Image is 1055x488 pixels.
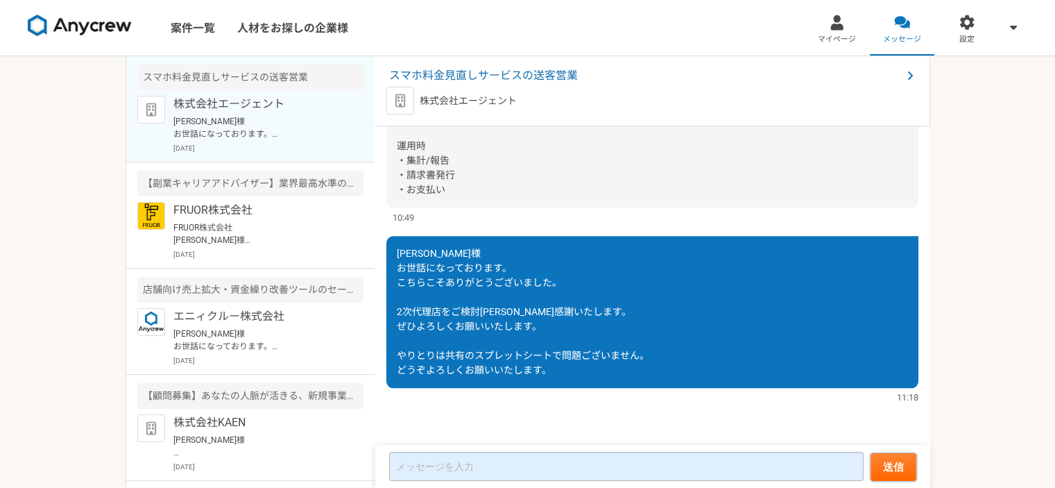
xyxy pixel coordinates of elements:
[173,115,345,140] p: [PERSON_NAME]様 お世話になっております。 こちらこそありがとうございました。 2次代理店をご検討[PERSON_NAME]感謝いたします。 ぜひよろしくお願いいたします。 やりとり...
[818,34,856,45] span: マイページ
[173,221,345,246] p: FRUOR株式会社 [PERSON_NAME]様 メッセージの確認が大変遅くなりまして申し訳ございません。 これからでよろしいでしょうか。 20日13時に予約させて頂きました。 当日どうぞよろし...
[883,34,921,45] span: メッセージ
[420,94,517,108] p: 株式会社エージェント
[137,277,363,303] div: 店舗向け売上拡大・資金繰り改善ツールのセールス
[897,391,918,404] span: 11:18
[173,462,363,472] p: [DATE]
[397,248,649,376] span: [PERSON_NAME]様 お世話になっております。 こちらこそありがとうございました。 2次代理店をご検討[PERSON_NAME]感謝いたします。 ぜひよろしくお願いいたします。 やりとり...
[137,202,165,230] img: FRUOR%E3%83%AD%E3%82%B3%E3%82%99.png
[173,202,345,219] p: FRUOR株式会社
[389,67,902,84] span: スマホ料金見直しサービスの送客営業
[137,96,165,124] img: default_org_logo-42cde973f59100197ec2c8e796e4974ac8490bb5b08a0eb061ff975e4574aa76.png
[173,355,363,366] p: [DATE]
[959,34,975,45] span: 設定
[137,308,165,336] img: logo_text_blue_01.png
[137,171,363,196] div: 【副業キャリアアドバイザー】業界最高水準の報酬率で還元します！
[173,328,345,353] p: [PERSON_NAME]様 お世話になっております。 承知いたしました。 今後ともよろしくお願いいたします。
[173,96,345,112] p: 株式会社エージェント
[137,414,165,442] img: default_org_logo-42cde973f59100197ec2c8e796e4974ac8490bb5b08a0eb061ff975e4574aa76.png
[173,143,363,153] p: [DATE]
[386,87,414,115] img: default_org_logo-42cde973f59100197ec2c8e796e4974ac8490bb5b08a0eb061ff975e4574aa76.png
[173,434,345,459] p: [PERSON_NAME]様 お世話になっております。株式会社KAEN [PERSON_NAME]です。 日時につきましてご登録いただきありがとうございます。 確認いたしました！ 当日はどうぞよ...
[137,383,363,409] div: 【顧問募集】あなたの人脈が活きる、新規事業推進パートナー
[28,15,132,37] img: 8DqYSo04kwAAAAASUVORK5CYII=
[173,308,345,325] p: エニィクルー株式会社
[173,249,363,260] p: [DATE]
[393,211,414,224] span: 10:49
[137,65,363,90] div: スマホ料金見直しサービスの送客営業
[173,414,345,431] p: 株式会社KAEN
[870,453,916,481] button: 送信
